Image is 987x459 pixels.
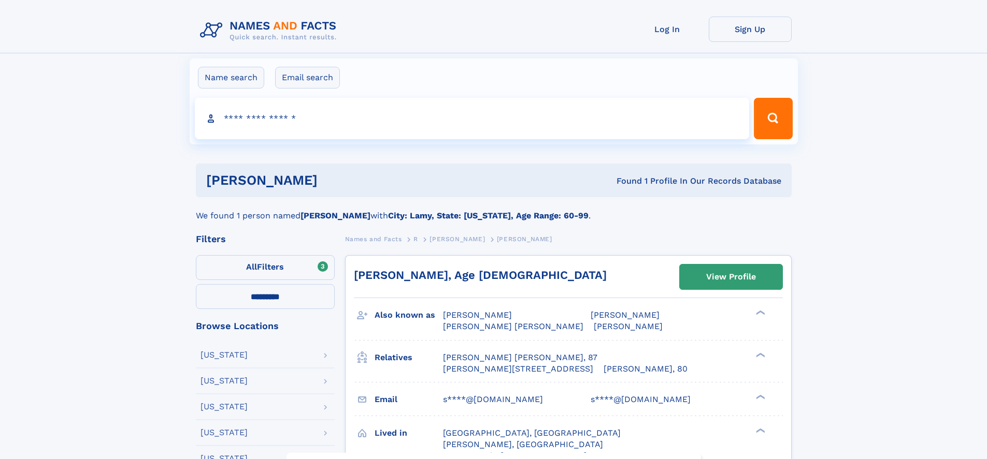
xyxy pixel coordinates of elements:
span: [GEOGRAPHIC_DATA], [GEOGRAPHIC_DATA] [443,428,621,438]
h3: Email [375,391,443,408]
span: [PERSON_NAME] [591,310,660,320]
div: Browse Locations [196,321,335,331]
span: All [246,262,257,272]
span: [PERSON_NAME] [594,321,663,331]
div: We found 1 person named with . [196,197,792,222]
a: [PERSON_NAME], 80 [604,363,688,375]
h3: Lived in [375,424,443,442]
div: ❯ [753,393,766,400]
a: [PERSON_NAME] [PERSON_NAME], 87 [443,352,597,363]
div: ❯ [753,427,766,434]
img: Logo Names and Facts [196,17,345,45]
div: [US_STATE] [201,428,248,437]
a: [PERSON_NAME] [430,232,485,245]
div: ❯ [753,309,766,316]
h3: Relatives [375,349,443,366]
a: Log In [626,17,709,42]
div: [US_STATE] [201,351,248,359]
label: Name search [198,67,264,88]
span: [PERSON_NAME] [443,310,512,320]
a: Sign Up [709,17,792,42]
a: View Profile [680,264,782,289]
span: [PERSON_NAME], [GEOGRAPHIC_DATA] [443,439,603,449]
button: Search Button [754,98,792,139]
span: [PERSON_NAME] [430,235,485,243]
div: [US_STATE] [201,377,248,385]
a: Names and Facts [345,232,402,245]
a: [PERSON_NAME][STREET_ADDRESS] [443,363,593,375]
span: [PERSON_NAME] [497,235,552,243]
div: ❯ [753,351,766,358]
div: Found 1 Profile In Our Records Database [467,175,781,187]
a: [PERSON_NAME], Age [DEMOGRAPHIC_DATA] [354,269,607,282]
span: R [413,235,418,243]
input: search input [195,98,750,139]
div: Filters [196,234,335,244]
b: [PERSON_NAME] [301,211,370,220]
div: [US_STATE] [201,403,248,411]
label: Filters [196,255,335,280]
label: Email search [275,67,340,88]
a: R [413,232,418,245]
h3: Also known as [375,306,443,324]
div: View Profile [706,265,756,289]
b: City: Lamy, State: [US_STATE], Age Range: 60-99 [388,211,589,220]
h1: [PERSON_NAME] [206,174,467,187]
span: [PERSON_NAME] [PERSON_NAME] [443,321,583,331]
